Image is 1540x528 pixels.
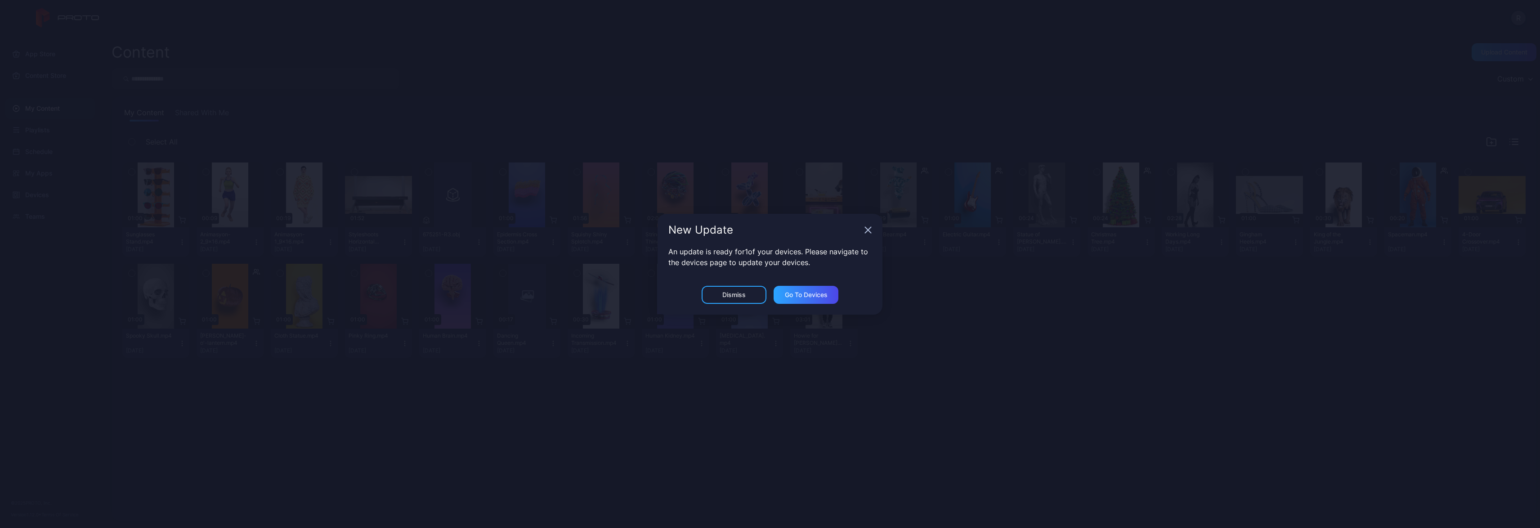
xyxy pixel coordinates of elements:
[668,246,872,268] p: An update is ready for 1 of your devices. Please navigate to the devices page to update your devi...
[774,286,838,304] button: Go to devices
[668,225,861,235] div: New Update
[702,286,766,304] button: Dismiss
[785,291,828,298] div: Go to devices
[722,291,746,298] div: Dismiss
